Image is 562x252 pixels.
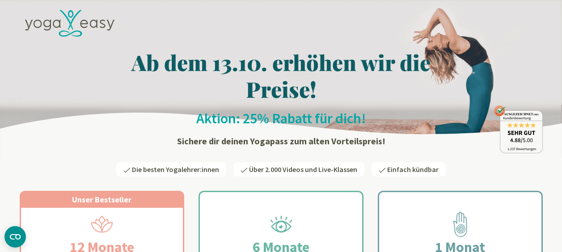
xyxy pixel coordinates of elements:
button: CMP-Widget öffnen [4,226,26,248]
h2: Aktion: 25% Rabatt für dich! [20,109,543,127]
strong: Sichere dir deinen Yogapass zum alten Vorteilspreis! [177,135,385,147]
img: ausgezeichnet_badge.png [494,105,543,153]
span: Einfach kündbar [387,165,439,174]
h1: Ab dem 13.10. erhöhen wir die Preise! [20,49,543,102]
span: Unser Bestseller [72,194,131,205]
span: Die besten Yogalehrer:innen [132,165,219,174]
span: Über 2.000 Videos und Live-Klassen [249,165,357,174]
